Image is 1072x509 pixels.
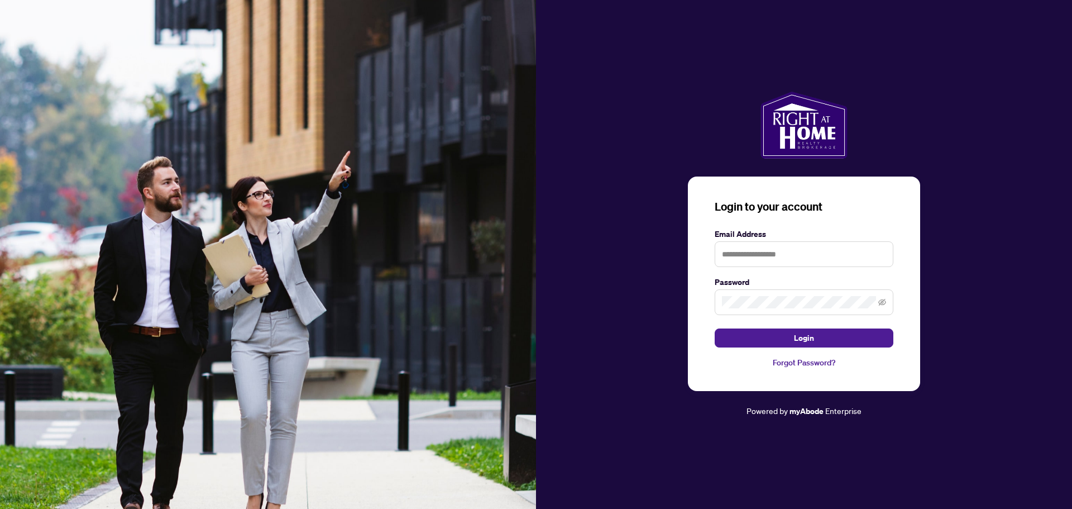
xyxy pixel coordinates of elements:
label: Email Address [715,228,893,240]
span: Login [794,329,814,347]
a: Forgot Password? [715,356,893,369]
span: eye-invisible [878,298,886,306]
span: Enterprise [825,406,862,416]
a: myAbode [789,405,824,417]
h3: Login to your account [715,199,893,215]
label: Password [715,276,893,288]
img: ma-logo [760,92,847,159]
span: Powered by [746,406,788,416]
button: Login [715,329,893,348]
